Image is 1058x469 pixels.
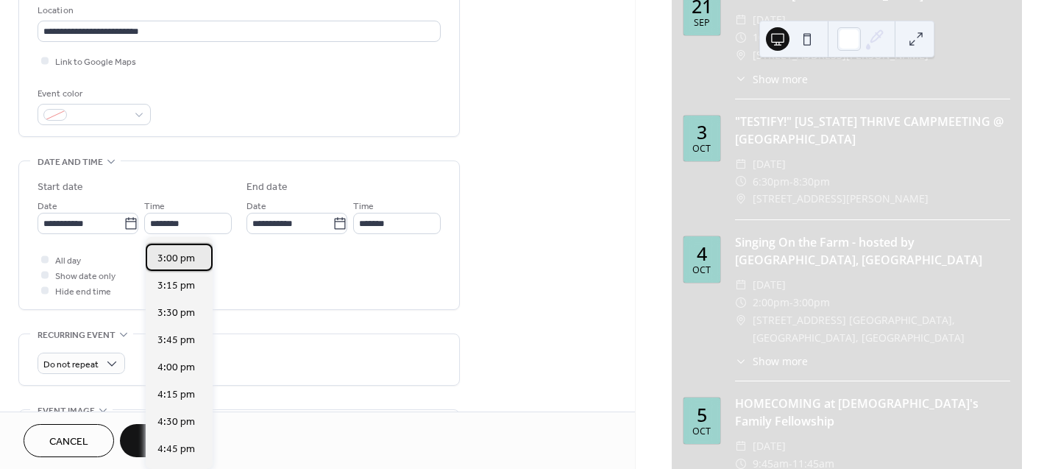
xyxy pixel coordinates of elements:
[753,311,1010,347] span: [STREET_ADDRESS] [GEOGRAPHIC_DATA], [GEOGRAPHIC_DATA], [GEOGRAPHIC_DATA]
[55,284,111,300] span: Hide end time
[697,406,707,424] div: 5
[735,46,747,64] div: ​
[157,333,195,348] span: 3:45 pm
[789,173,793,191] span: -
[49,434,88,450] span: Cancel
[246,180,288,195] div: End date
[157,278,195,294] span: 3:15 pm
[157,251,195,267] span: 3:00 pm
[735,11,747,29] div: ​
[753,353,808,369] span: Show more
[735,173,747,191] div: ​
[735,113,1010,148] div: "TESTIFY!" [US_STATE] THRIVE CAMPMEETING @ [GEOGRAPHIC_DATA]
[43,356,99,373] span: Do not repeat
[735,29,747,46] div: ​
[735,311,747,329] div: ​
[157,415,195,430] span: 4:30 pm
[55,54,136,70] span: Link to Google Maps
[38,155,103,170] span: Date and time
[735,437,747,455] div: ​
[753,173,789,191] span: 6:30pm
[38,403,95,419] span: Event image
[692,266,711,275] div: Oct
[692,144,711,154] div: Oct
[793,173,830,191] span: 8:30pm
[38,180,83,195] div: Start date
[789,294,793,311] span: -
[157,306,195,321] span: 3:30 pm
[735,353,808,369] button: ​Show more
[753,29,795,46] span: 10:00am
[735,353,747,369] div: ​
[753,11,786,29] span: [DATE]
[157,442,195,457] span: 4:45 pm
[753,46,929,64] span: [STREET_ADDRESS][PERSON_NAME]
[38,328,116,343] span: Recurring event
[735,395,1010,430] div: HOMECOMING at [DEMOGRAPHIC_DATA]'s Family Fellowship
[38,199,57,214] span: Date
[246,199,266,214] span: Date
[753,190,929,208] span: [STREET_ADDRESS][PERSON_NAME]
[753,71,808,87] span: Show more
[735,190,747,208] div: ​
[735,155,747,173] div: ​
[353,199,374,214] span: Time
[753,155,786,173] span: [DATE]
[753,276,786,294] span: [DATE]
[120,424,196,457] button: Save
[735,71,808,87] button: ​Show more
[144,199,165,214] span: Time
[157,387,195,403] span: 4:15 pm
[735,276,747,294] div: ​
[735,294,747,311] div: ​
[697,244,707,263] div: 4
[24,424,114,457] button: Cancel
[55,253,81,269] span: All day
[735,71,747,87] div: ​
[753,437,786,455] span: [DATE]
[38,3,438,18] div: Location
[753,294,789,311] span: 2:00pm
[793,294,830,311] span: 3:00pm
[694,18,710,28] div: Sep
[38,86,148,102] div: Event color
[157,360,195,375] span: 4:00 pm
[55,269,116,284] span: Show date only
[692,427,711,437] div: Oct
[735,233,1010,269] div: Singing On the Farm - hosted by [GEOGRAPHIC_DATA], [GEOGRAPHIC_DATA]
[697,123,707,141] div: 3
